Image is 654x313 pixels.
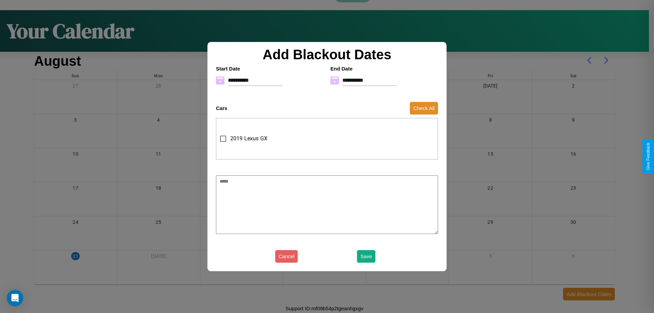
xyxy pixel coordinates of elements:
h4: End Date [330,66,438,72]
h2: Add Blackout Dates [213,47,441,62]
div: Open Intercom Messenger [7,290,23,306]
button: Cancel [275,250,298,263]
button: Check All [410,102,438,114]
h4: Cars [216,105,227,111]
button: Save [357,250,375,263]
span: 2019 Lexus GX [230,135,267,143]
div: Give Feedback [646,143,651,170]
h4: Start Date [216,66,324,72]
